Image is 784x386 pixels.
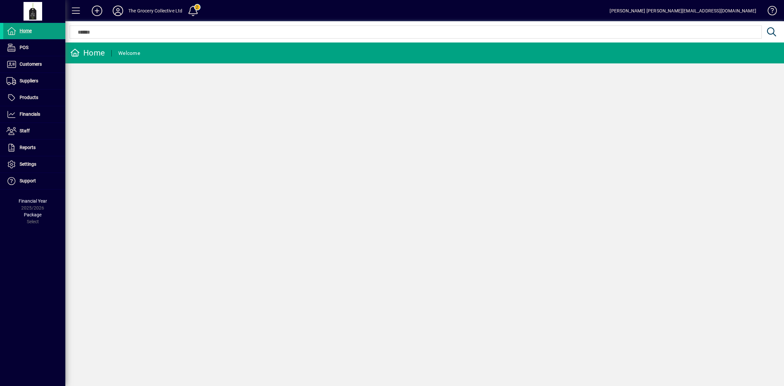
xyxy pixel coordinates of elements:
[3,40,65,56] a: POS
[20,78,38,83] span: Suppliers
[3,173,65,189] a: Support
[118,48,140,59] div: Welcome
[3,56,65,73] a: Customers
[20,95,38,100] span: Products
[3,156,65,173] a: Settings
[20,178,36,183] span: Support
[763,1,776,23] a: Knowledge Base
[20,45,28,50] span: POS
[3,90,65,106] a: Products
[20,28,32,33] span: Home
[20,128,30,133] span: Staff
[20,145,36,150] span: Reports
[19,198,47,204] span: Financial Year
[3,73,65,89] a: Suppliers
[20,161,36,167] span: Settings
[107,5,128,17] button: Profile
[3,140,65,156] a: Reports
[610,6,756,16] div: [PERSON_NAME] [PERSON_NAME][EMAIL_ADDRESS][DOMAIN_NAME]
[3,123,65,139] a: Staff
[70,48,105,58] div: Home
[24,212,41,217] span: Package
[87,5,107,17] button: Add
[20,111,40,117] span: Financials
[3,106,65,123] a: Financials
[20,61,42,67] span: Customers
[128,6,183,16] div: The Grocery Collective Ltd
